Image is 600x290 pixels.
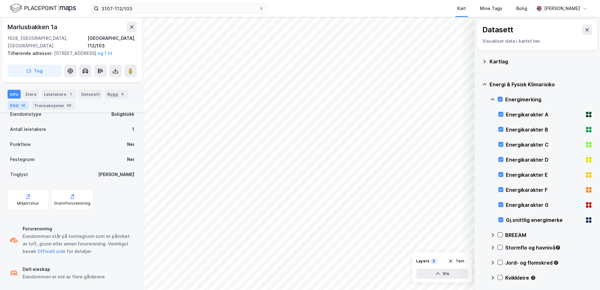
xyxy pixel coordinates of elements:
div: Layers [416,259,429,264]
div: Tinglyst [10,171,28,178]
div: Datasett [482,25,513,35]
div: Info [8,90,21,99]
div: Kart [457,5,466,12]
div: [GEOGRAPHIC_DATA], 112/103 [88,35,137,50]
div: 4 [119,91,126,97]
div: Energikarakter F [506,186,582,194]
div: 8 [431,258,437,264]
div: Festegrunn [10,156,35,163]
div: ESG [8,101,29,110]
div: Energikarakter A [506,111,582,118]
div: Eiendomstype [10,110,41,118]
div: Eiendommen står på tomtegrunn som er påvirket av luft, grunn eller annen forurensning. Vennligst ... [23,233,134,255]
div: [PERSON_NAME] [544,5,580,12]
div: Eiendommen er eid av flere gårdeiere [23,273,105,281]
div: Miljøstatus [17,201,39,206]
input: Søk på adresse, matrikkel, gårdeiere, leietakere eller personer [99,4,259,13]
div: Transaksjoner [31,101,75,110]
div: Gj.snittlig energimerke [506,216,582,224]
div: Visualiser data i kartet her. [482,37,592,45]
div: Boligblokk [111,110,134,118]
button: Vis [416,269,468,279]
div: 1 [132,126,134,133]
button: Tag [8,65,62,77]
div: Grunnforurensning [54,201,90,206]
button: Tøm [444,256,468,266]
div: BREEAM [505,231,592,239]
div: Energikarakter C [506,141,582,148]
div: 1628, [GEOGRAPHIC_DATA], [GEOGRAPHIC_DATA] [8,35,88,50]
span: Tilhørende adresser: [8,51,54,56]
div: Kontrollprogram for chat [569,260,600,290]
div: Datasett [79,90,102,99]
div: Tooltip anchor [555,245,561,250]
div: Leietakere [41,90,76,99]
div: Nei [127,141,134,148]
div: Tooltip anchor [530,275,536,281]
div: Tooltip anchor [553,260,559,266]
div: Energikarakter G [506,201,582,209]
iframe: Chat Widget [569,260,600,290]
div: 14 [20,102,26,109]
div: Mine Tags [480,5,502,12]
div: [STREET_ADDRESS] [8,50,132,57]
div: Delt eieskap [23,266,105,273]
div: Mariusbakken 1a [8,22,59,32]
div: Forurensning [23,225,134,233]
div: Antall leietakere [10,126,46,133]
img: logo.f888ab2527a4732fd821a326f86c7f29.svg [10,3,76,14]
div: Kvikkleire [505,274,592,282]
div: Energikarakter B [506,126,582,133]
div: Stormflo og havnivå [505,244,592,251]
div: 58 [66,102,72,109]
div: Jord- og flomskred [505,259,592,266]
div: 1 [67,91,74,97]
div: Energi & Fysisk Klimarisiko [490,81,592,88]
div: Kartlag [490,58,592,65]
div: Eiere [23,90,39,99]
div: Energimerking [505,96,592,103]
div: Nei [127,156,134,163]
div: Bolig [516,5,527,12]
div: Punktleie [10,141,31,148]
div: Bygg [105,90,128,99]
div: Energikarakter E [506,171,582,179]
div: [PERSON_NAME] [98,171,134,178]
div: Energikarakter D [506,156,582,164]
